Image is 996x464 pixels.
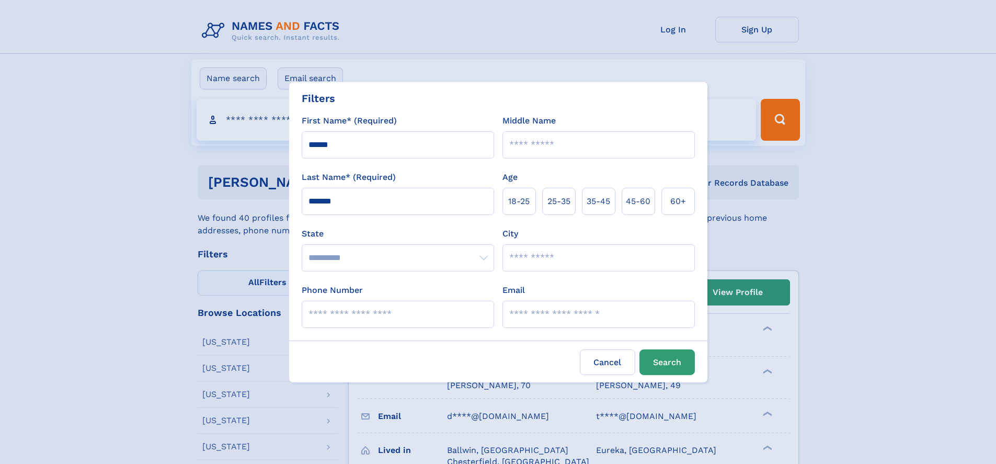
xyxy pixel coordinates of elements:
span: 25‑35 [547,195,570,208]
div: Filters [302,90,335,106]
label: Cancel [580,349,635,375]
label: Last Name* (Required) [302,171,396,184]
label: State [302,228,494,240]
label: Email [502,284,525,297]
label: City [502,228,518,240]
span: 18‑25 [508,195,530,208]
label: Age [502,171,518,184]
span: 35‑45 [587,195,610,208]
span: 45‑60 [626,195,650,208]
label: First Name* (Required) [302,115,397,127]
button: Search [639,349,695,375]
label: Middle Name [502,115,556,127]
label: Phone Number [302,284,363,297]
span: 60+ [670,195,686,208]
